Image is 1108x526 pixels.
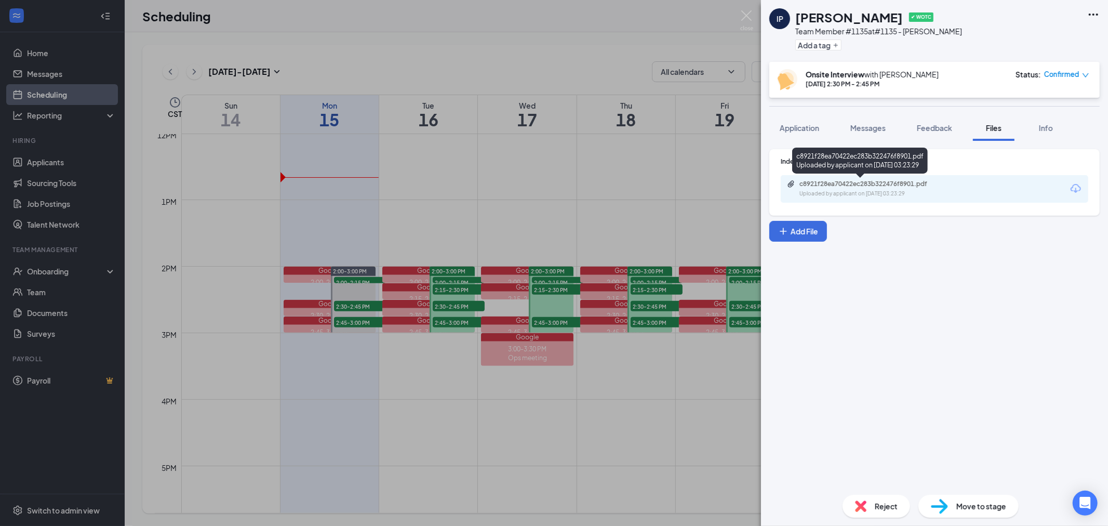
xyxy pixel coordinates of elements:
[795,26,962,36] div: Team Member #1135 at #1135 - [PERSON_NAME]
[806,70,864,79] b: Onsite Interview
[833,42,839,48] svg: Plus
[799,180,945,188] div: c8921f28ea70422ec283b322476f8901.pdf
[792,148,928,174] div: c8921f28ea70422ec283b322476f8901.pdf Uploaded by applicant on [DATE] 03:23:29
[986,123,1002,133] span: Files
[1073,491,1098,516] div: Open Intercom Messenger
[787,180,955,198] a: Paperclipc8921f28ea70422ec283b322476f8901.pdfUploaded by applicant on [DATE] 03:23:29
[909,12,933,22] span: ✔ WOTC
[1082,72,1089,79] span: down
[795,40,842,50] button: PlusAdd a tag
[875,501,898,512] span: Reject
[1070,182,1082,195] svg: Download
[917,123,952,133] span: Feedback
[787,180,795,188] svg: Paperclip
[781,157,1088,166] div: Indeed Resume
[780,123,819,133] span: Application
[795,8,903,26] h1: [PERSON_NAME]
[769,221,827,242] button: Add FilePlus
[777,14,783,24] div: IP
[1039,123,1053,133] span: Info
[1044,69,1079,80] span: Confirmed
[1087,8,1100,21] svg: Ellipses
[956,501,1006,512] span: Move to stage
[1016,69,1041,80] div: Status :
[850,123,886,133] span: Messages
[806,69,939,80] div: with [PERSON_NAME]
[778,226,789,236] svg: Plus
[806,80,939,88] div: [DATE] 2:30 PM - 2:45 PM
[799,190,955,198] div: Uploaded by applicant on [DATE] 03:23:29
